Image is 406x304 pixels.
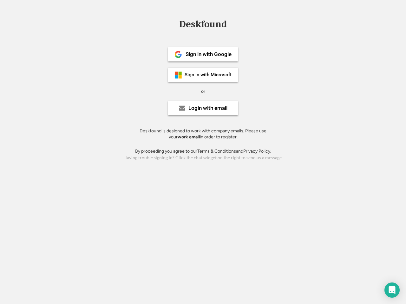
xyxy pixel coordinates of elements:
div: Deskfound [176,19,230,29]
img: ms-symbollockup_mssymbol_19.png [174,71,182,79]
div: Deskfound is designed to work with company emails. Please use your in order to register. [132,128,274,140]
a: Privacy Policy. [243,149,271,154]
a: Terms & Conditions [197,149,236,154]
img: 1024px-Google__G__Logo.svg.png [174,51,182,58]
div: Sign in with Microsoft [185,73,232,77]
div: or [201,88,205,95]
div: Login with email [188,105,227,111]
div: Open Intercom Messenger [384,282,400,298]
div: By proceeding you agree to our and [135,148,271,155]
strong: work email [178,134,200,140]
div: Sign in with Google [186,52,232,57]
